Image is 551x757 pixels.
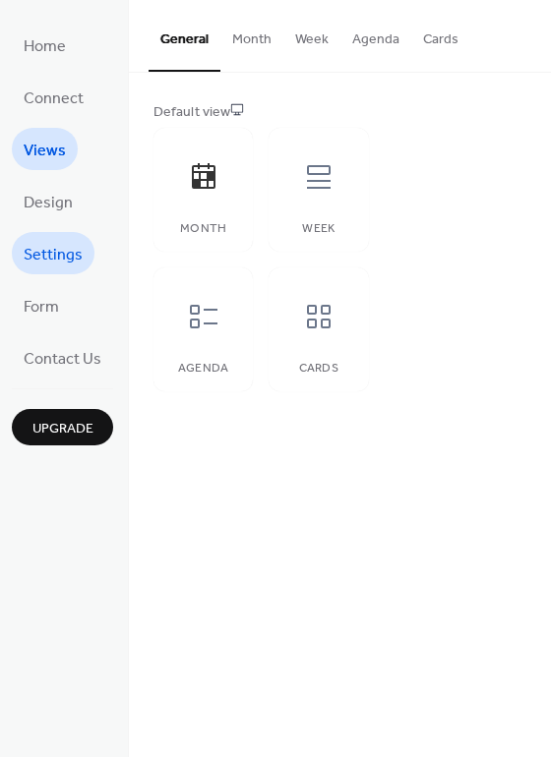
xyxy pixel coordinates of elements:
span: Form [24,292,59,322]
a: Design [12,180,85,222]
span: Views [24,136,66,166]
span: Connect [24,84,84,114]
span: Settings [24,240,83,270]
div: Week [288,222,348,236]
a: Connect [12,76,95,118]
span: Upgrade [32,419,93,439]
div: Agenda [173,362,233,376]
div: Month [173,222,233,236]
div: Default view [153,102,522,123]
a: Settings [12,232,94,274]
a: Home [12,24,78,66]
button: Upgrade [12,409,113,445]
a: Form [12,284,71,326]
span: Contact Us [24,344,101,375]
div: Cards [288,362,348,376]
a: Contact Us [12,336,113,378]
a: Views [12,128,78,170]
span: Design [24,188,73,218]
span: Home [24,31,66,62]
